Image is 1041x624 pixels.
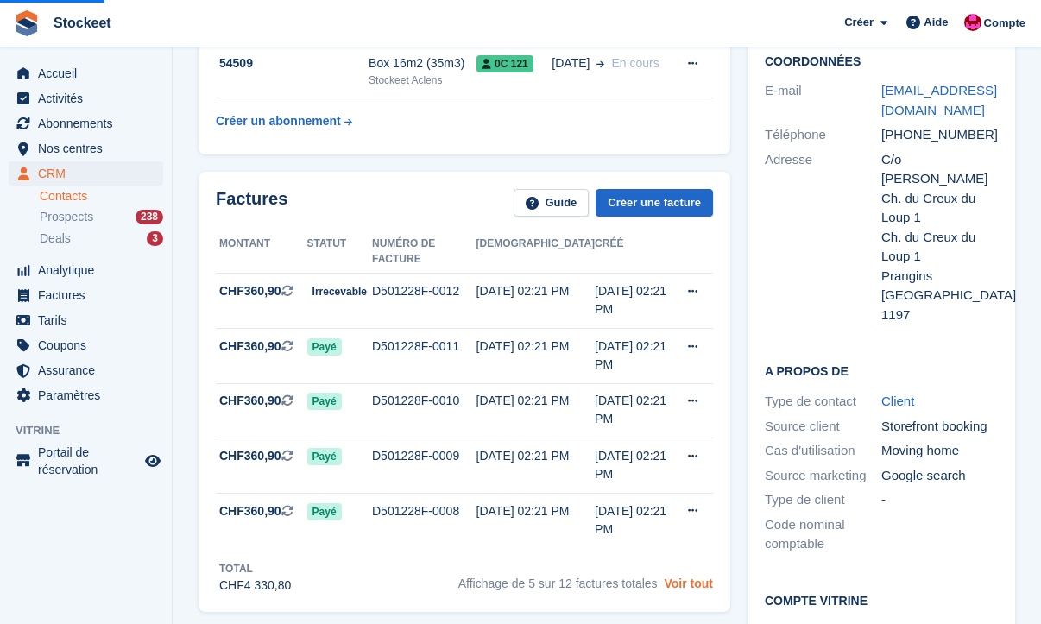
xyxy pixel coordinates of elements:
a: Deals 3 [40,230,163,248]
span: CHF360,90 [219,337,281,356]
div: D501228F-0009 [372,447,476,465]
a: Créer une facture [596,189,713,217]
div: Cas d'utilisation [765,441,881,461]
div: D501228F-0010 [372,392,476,410]
div: [DATE] 02:21 PM [595,447,677,483]
span: [DATE] [552,54,590,72]
div: [DATE] 02:21 PM [476,392,596,410]
span: Affichage de 5 sur 12 factures totales [458,577,658,590]
div: 54509 [216,54,369,72]
div: [PHONE_NUMBER] [881,125,998,145]
a: menu [9,136,163,161]
a: menu [9,283,163,307]
span: Accueil [38,61,142,85]
a: menu [9,383,163,407]
div: D501228F-0011 [372,337,476,356]
div: Créer un abonnement [216,112,341,130]
div: Prangins [881,267,998,287]
a: menu [9,358,163,382]
span: Coupons [38,333,142,357]
div: Moving home [881,441,998,461]
span: Prospects [40,209,93,225]
h2: Compte vitrine [765,591,998,608]
div: C/o [PERSON_NAME] Ch. du Creux du Loup 1 [881,150,998,228]
img: stora-icon-8386f47178a22dfd0bd8f6a31ec36ba5ce8667c1dd55bd0f319d3a0aa187defe.svg [14,10,40,36]
span: CHF360,90 [219,447,281,465]
a: Client [881,394,914,408]
th: [DEMOGRAPHIC_DATA] [476,230,596,274]
span: Aide [924,14,948,31]
div: [DATE] 02:21 PM [595,392,677,428]
div: 1197 [881,306,998,325]
img: Valentin BURDET [964,14,981,31]
div: [GEOGRAPHIC_DATA] [881,286,998,306]
a: menu [9,111,163,136]
a: menu [9,333,163,357]
span: 0C 121 [476,55,533,72]
a: Contacts [40,188,163,205]
div: Stockeet Aclens [369,72,476,88]
div: [DATE] 02:21 PM [476,502,596,520]
h2: Factures [216,189,287,217]
span: Compte [984,15,1025,32]
h2: A propos de [765,362,998,379]
span: Nos centres [38,136,142,161]
div: Source marketing [765,466,881,486]
div: Google search [881,466,998,486]
span: Payé [307,338,342,356]
a: menu [9,61,163,85]
div: E-mail [765,81,881,120]
a: Stockeet [47,9,118,37]
div: 3 [147,231,163,246]
a: [EMAIL_ADDRESS][DOMAIN_NAME] [881,83,997,117]
div: Code nominal comptable [765,515,881,554]
div: Total [219,561,291,577]
th: Montant [216,230,307,274]
div: [DATE] 02:21 PM [476,337,596,356]
a: menu [9,258,163,282]
span: Analytique [38,258,142,282]
th: Numéro de facture [372,230,476,274]
span: Activités [38,86,142,110]
span: Payé [307,503,342,520]
span: Tarifs [38,308,142,332]
div: Téléphone [765,125,881,145]
span: Assurance [38,358,142,382]
div: [DATE] 02:21 PM [595,502,677,539]
span: CHF360,90 [219,502,281,520]
div: [DATE] 02:21 PM [595,282,677,318]
div: Type de client [765,490,881,510]
a: menu [9,308,163,332]
span: CRM [38,161,142,186]
span: Créer [844,14,874,31]
div: Ch. du Creux du Loup 1 [881,228,998,267]
a: menu [9,444,163,478]
span: En cours [611,56,659,70]
span: Vitrine [16,422,172,439]
a: menu [9,161,163,186]
div: [DATE] 02:21 PM [476,447,596,465]
h2: Coordonnées [765,55,998,69]
div: D501228F-0008 [372,502,476,520]
a: Créer un abonnement [216,105,352,137]
th: Statut [307,230,372,274]
div: 238 [136,210,163,224]
div: Source client [765,417,881,437]
div: D501228F-0012 [372,282,476,300]
div: [DATE] 02:21 PM [476,282,596,300]
span: Factures [38,283,142,307]
div: Storefront booking [881,417,998,437]
a: menu [9,86,163,110]
a: Guide [514,189,590,217]
div: - [881,490,998,510]
span: CHF360,90 [219,392,281,410]
div: Adresse [765,150,881,325]
a: Prospects 238 [40,208,163,226]
div: [DATE] 02:21 PM [595,337,677,374]
span: Irrecevable [307,283,372,300]
div: Box 16m2 (35m3) [369,54,476,72]
span: Paramètres [38,383,142,407]
span: Abonnements [38,111,142,136]
a: Boutique d'aperçu [142,451,163,471]
div: CHF4 330,80 [219,577,291,595]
